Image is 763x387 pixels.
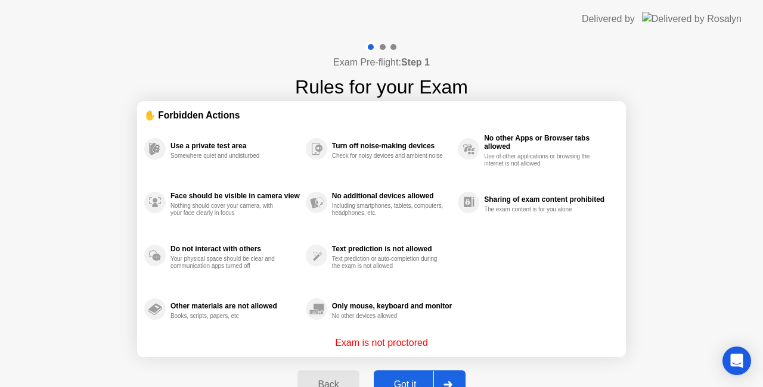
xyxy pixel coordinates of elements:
[484,195,613,204] div: Sharing of exam content prohibited
[170,142,300,150] div: Use a private test area
[484,206,597,213] div: The exam content is for you alone
[170,245,300,253] div: Do not interact with others
[642,12,742,26] img: Delivered by Rosalyn
[484,134,613,151] div: No other Apps or Browser tabs allowed
[332,152,445,160] div: Check for noisy devices and ambient noise
[170,302,300,310] div: Other materials are not allowed
[144,108,619,122] div: ✋ Forbidden Actions
[295,73,468,101] h1: Rules for your Exam
[332,202,445,217] div: Including smartphones, tablets, computers, headphones, etc.
[722,347,751,375] div: Open Intercom Messenger
[332,313,445,320] div: No other devices allowed
[170,192,300,200] div: Face should be visible in camera view
[484,153,597,167] div: Use of other applications or browsing the internet is not allowed
[332,255,445,270] div: Text prediction or auto-completion during the exam is not allowed
[335,336,428,350] p: Exam is not proctored
[170,152,283,160] div: Somewhere quiet and undisturbed
[170,202,283,217] div: Nothing should cover your camera, with your face clearly in focus
[401,57,430,67] b: Step 1
[332,192,452,200] div: No additional devices allowed
[333,55,430,70] h4: Exam Pre-flight:
[332,302,452,310] div: Only mouse, keyboard and monitor
[332,245,452,253] div: Text prediction is not allowed
[170,313,283,320] div: Books, scripts, papers, etc
[582,12,635,26] div: Delivered by
[170,255,283,270] div: Your physical space should be clear and communication apps turned off
[332,142,452,150] div: Turn off noise-making devices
